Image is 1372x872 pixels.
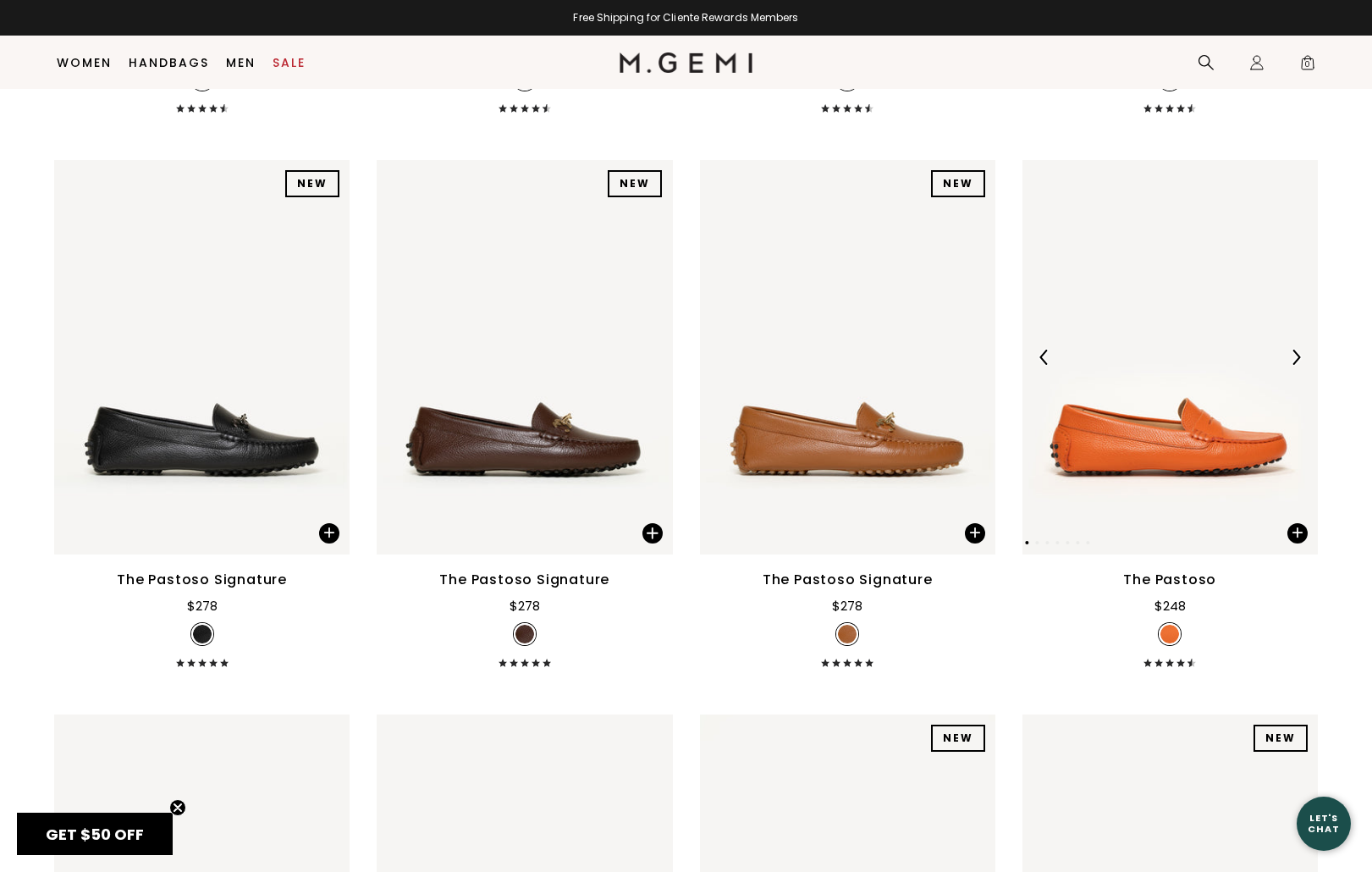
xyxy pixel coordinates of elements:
img: The Pastoso Signature [672,160,967,554]
div: The Pastoso Signature [117,570,287,590]
img: v_7387851980859_SWATCH_50x.jpg [838,625,857,643]
div: The Pastoso Signature [763,570,933,590]
img: The Pastoso Signature [350,160,645,554]
img: Next Arrow [1288,350,1303,365]
img: Previous Arrow [1037,350,1052,365]
a: The Pastoso SignatureNEWThe Pastoso SignatureThe Pastoso Signature$278 [700,160,995,666]
img: The Pastoso Signature [700,160,995,554]
div: NEW [608,170,662,197]
button: Close teaser [169,799,186,816]
div: The Pastoso [1123,570,1216,590]
div: NEW [285,170,339,197]
div: GET $50 OFFClose teaser [17,813,173,855]
div: NEW [1254,725,1308,752]
img: M.Gemi [620,52,752,73]
a: Handbags [129,56,209,69]
img: The Pastoso Signature [377,160,672,554]
img: The Pastoso Signature [54,160,350,554]
div: $278 [510,596,540,616]
div: $278 [187,596,218,616]
div: Let's Chat [1297,813,1351,834]
a: The Pastoso SignatureNEWThe Pastoso SignatureThe Pastoso Signature$278 [54,160,350,666]
img: v_12031_SWATCH_50x.jpg [1160,625,1179,643]
span: GET $50 OFF [46,824,144,845]
div: NEW [931,170,985,197]
img: v_7387852046395_SWATCH_50x.jpg [515,625,534,643]
div: NEW [931,725,985,752]
a: The Pastoso SignatureNEWThe Pastoso SignatureThe Pastoso Signature$278 [377,160,672,666]
a: The PastosoThe PastosoPrevious ArrowNext ArrowThe Pastoso$248 [1022,160,1318,666]
a: Sale [273,56,306,69]
a: Men [226,56,256,69]
div: The Pastoso Signature [439,570,609,590]
img: The Pastoso Signature [995,160,1291,554]
div: $248 [1154,596,1186,616]
span: 0 [1299,58,1316,75]
img: The Pastoso [1022,160,1318,554]
div: $278 [832,596,862,616]
img: v_7387852013627_SWATCH_50x.jpg [193,625,212,643]
a: Women [57,56,112,69]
